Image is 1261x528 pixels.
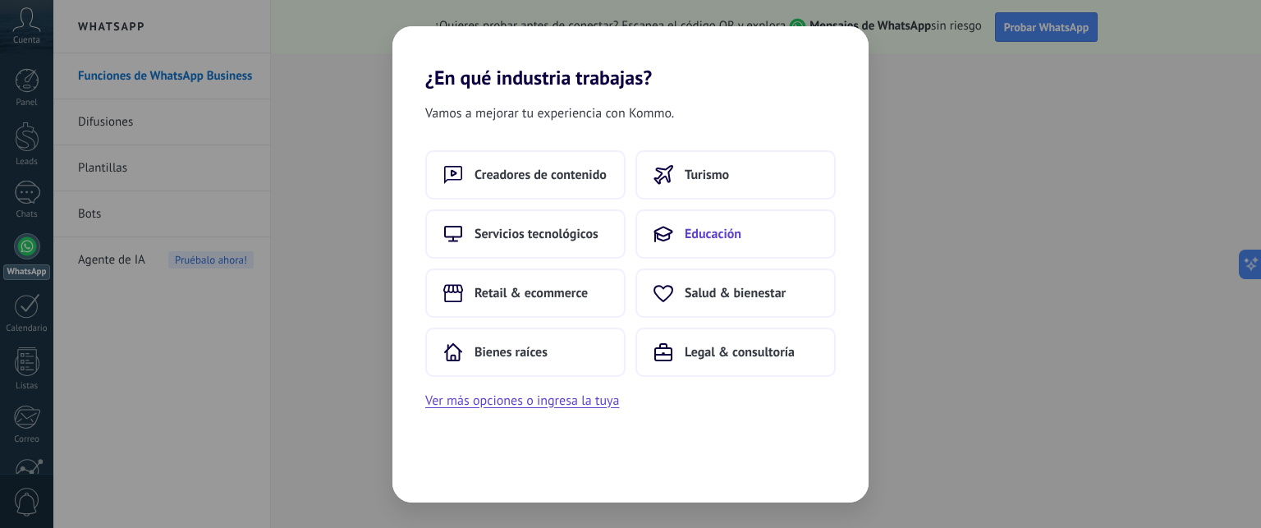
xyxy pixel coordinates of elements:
span: Creadores de contenido [475,167,607,183]
span: Servicios tecnológicos [475,226,598,242]
button: Creadores de contenido [425,150,626,200]
button: Ver más opciones o ingresa la tuya [425,390,619,411]
span: Vamos a mejorar tu experiencia con Kommo. [425,103,674,124]
button: Turismo [635,150,836,200]
button: Legal & consultoría [635,328,836,377]
span: Salud & bienestar [685,285,786,301]
button: Retail & ecommerce [425,269,626,318]
button: Servicios tecnológicos [425,209,626,259]
button: Bienes raíces [425,328,626,377]
span: Legal & consultoría [685,344,795,360]
span: Educación [685,226,741,242]
span: Retail & ecommerce [475,285,588,301]
button: Salud & bienestar [635,269,836,318]
button: Educación [635,209,836,259]
h2: ¿En qué industria trabajas? [392,26,869,90]
span: Bienes raíces [475,344,548,360]
span: Turismo [685,167,729,183]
